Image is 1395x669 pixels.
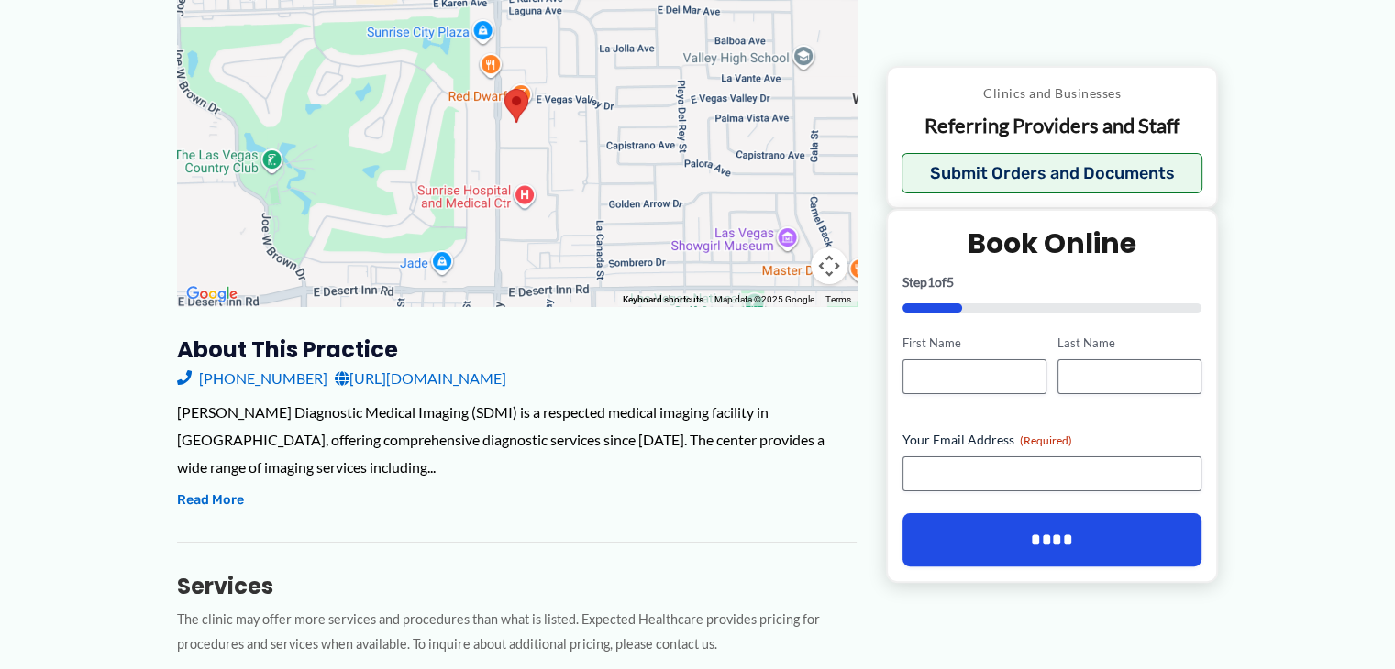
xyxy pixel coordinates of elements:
[902,276,1202,289] p: Step of
[947,274,954,290] span: 5
[177,489,244,511] button: Read More
[927,274,935,290] span: 1
[811,247,847,284] button: Map camera controls
[177,335,857,364] h3: About this practice
[902,430,1202,448] label: Your Email Address
[182,282,242,306] a: Open this area in Google Maps (opens a new window)
[335,365,506,392] a: [URL][DOMAIN_NAME]
[902,113,1203,139] p: Referring Providers and Staff
[1020,433,1072,446] span: (Required)
[177,399,857,480] div: [PERSON_NAME] Diagnostic Medical Imaging (SDMI) is a respected medical imaging facility in [GEOGR...
[177,572,857,600] h3: Services
[902,82,1203,105] p: Clinics and Businesses
[177,608,857,657] p: The clinic may offer more services and procedures than what is listed. Expected Healthcare provid...
[1057,334,1201,352] label: Last Name
[902,334,1046,352] label: First Name
[182,282,242,306] img: Google
[902,153,1203,193] button: Submit Orders and Documents
[902,225,1202,261] h2: Book Online
[623,293,703,306] button: Keyboard shortcuts
[177,365,327,392] a: [PHONE_NUMBER]
[825,294,851,304] a: Terms (opens in new tab)
[714,294,814,304] span: Map data ©2025 Google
